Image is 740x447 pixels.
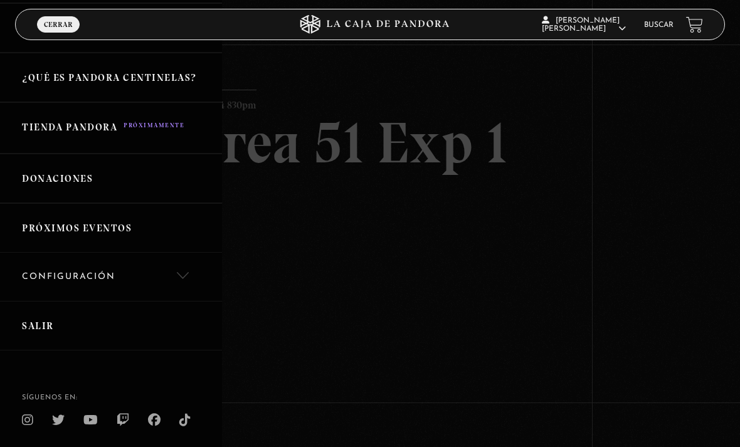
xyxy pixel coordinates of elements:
[48,31,69,40] span: Menu
[44,21,73,28] span: Cerrar
[22,394,199,401] h4: SÍguenos en:
[542,17,626,33] span: [PERSON_NAME] [PERSON_NAME]
[686,16,703,33] a: View your shopping cart
[644,21,674,29] a: Buscar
